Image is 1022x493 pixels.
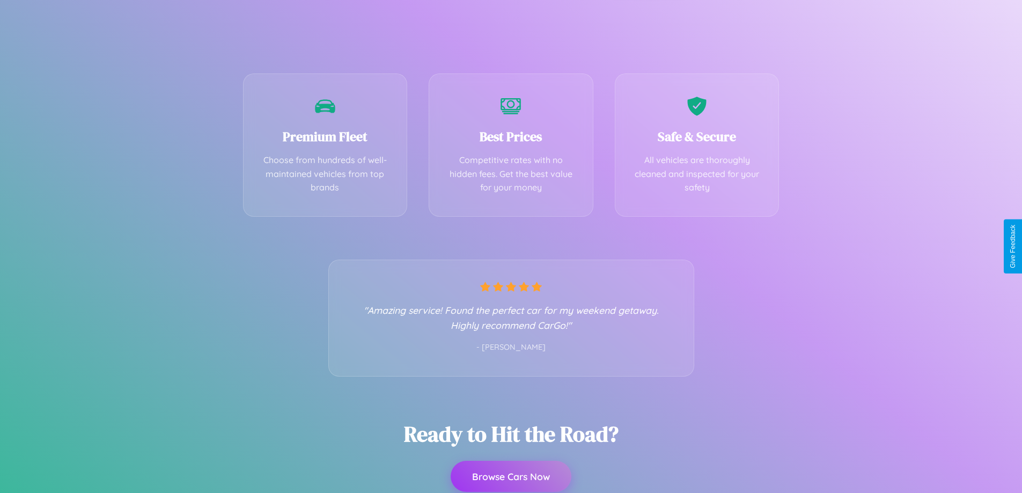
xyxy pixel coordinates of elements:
p: Competitive rates with no hidden fees. Get the best value for your money [445,153,577,195]
h2: Ready to Hit the Road? [404,420,619,448]
p: "Amazing service! Found the perfect car for my weekend getaway. Highly recommend CarGo!" [350,303,672,333]
h3: Premium Fleet [260,128,391,145]
p: All vehicles are thoroughly cleaned and inspected for your safety [631,153,763,195]
p: Choose from hundreds of well-maintained vehicles from top brands [260,153,391,195]
p: - [PERSON_NAME] [350,341,672,355]
h3: Safe & Secure [631,128,763,145]
button: Browse Cars Now [451,461,571,492]
h3: Best Prices [445,128,577,145]
div: Give Feedback [1009,225,1017,268]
